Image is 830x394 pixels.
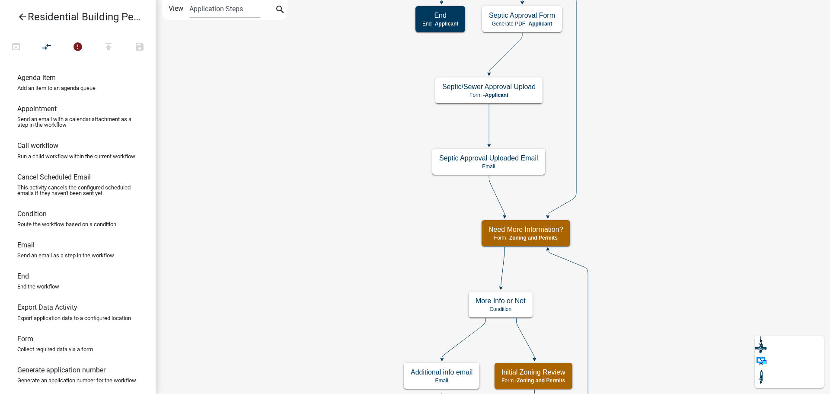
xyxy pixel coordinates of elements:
h5: Septic Approval Form [489,11,555,19]
i: open_in_browser [11,42,21,54]
p: Collect required data via a form [17,346,93,352]
i: arrow_back [17,12,28,24]
button: Test Workflow [0,38,32,57]
p: Run a child workflow within the current workflow [17,154,135,159]
p: Form - [442,92,536,98]
span: Applicant [528,21,552,27]
button: Save [124,38,155,57]
button: Publish [93,38,124,57]
h6: Generate application number [17,366,105,374]
span: Applicant [485,92,508,98]
h5: Initial Zoning Review [501,368,565,376]
p: End - [422,21,458,27]
p: Generate an application number for the workflow [17,378,136,383]
p: Add an item to an agenda queue [17,85,96,91]
p: Export application data to a configured location [17,315,131,321]
p: This activity cancels the configured scheduled emails if they haven't been sent yet. [17,185,138,196]
i: publish [103,42,114,54]
h6: Export Data Activity [17,303,77,311]
p: Form - [488,235,563,241]
h6: Email [17,241,35,249]
button: Auto Layout [31,38,62,57]
a: Residential Building Permit [7,7,142,27]
h6: Cancel Scheduled Email [17,173,91,181]
h6: Appointment [17,105,57,113]
i: compare_arrows [42,42,52,54]
p: Condition [476,306,526,312]
p: Email [439,163,538,170]
p: Email [411,378,472,384]
p: End the workflow [17,284,59,289]
h5: More Info or Not [476,297,526,305]
button: search [273,3,287,17]
h6: Form [17,335,33,343]
p: Route the workflow based on a condition [17,221,116,227]
h5: Septic Approval Uploaded Email [439,154,538,162]
i: save [134,42,145,54]
p: Send an email as a step in the workflow [17,253,114,258]
h5: Septic/Sewer Approval Upload [442,83,536,91]
i: error [73,42,83,54]
i: search [275,4,285,16]
h6: End [17,272,29,280]
span: Zoning and Permits [509,235,558,241]
div: Workflow actions [0,38,155,59]
p: Generate PDF - [489,21,555,27]
h6: Condition [17,210,47,218]
h5: Need More Information? [488,225,563,234]
h6: Call workflow [17,141,58,150]
span: Applicant [435,21,459,27]
p: Form - [501,378,565,384]
span: Zoning and Permits [517,378,565,384]
h5: Additional info email [411,368,472,376]
p: Send an email with a calendar attachment as a step in the workflow [17,116,138,128]
h6: Agenda item [17,74,56,82]
h5: End [422,11,458,19]
button: 4 problems in this workflow [62,38,93,57]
